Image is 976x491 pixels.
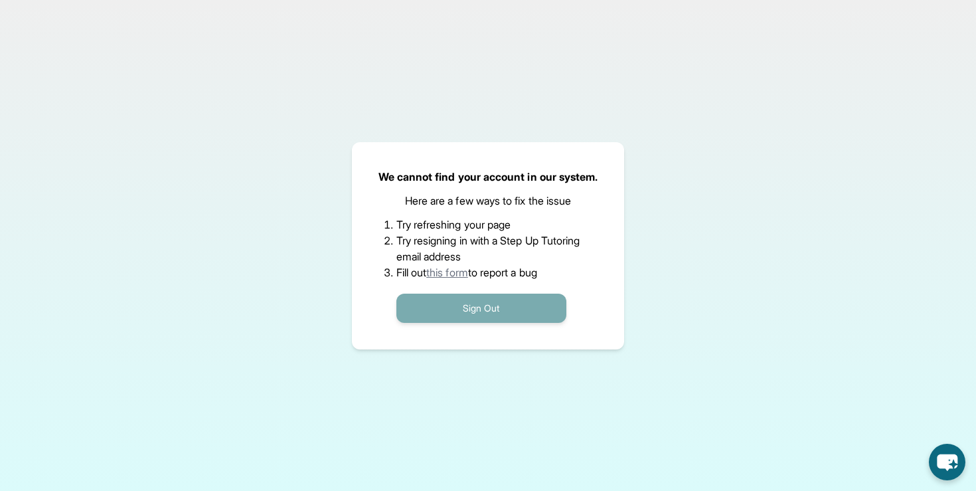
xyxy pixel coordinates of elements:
a: Sign Out [396,301,566,314]
li: Try refreshing your page [396,217,580,233]
li: Fill out to report a bug [396,264,580,280]
p: Here are a few ways to fix the issue [405,193,572,209]
button: chat-button [929,444,965,480]
a: this form [426,266,468,279]
button: Sign Out [396,294,566,323]
p: We cannot find your account in our system. [378,169,598,185]
li: Try resigning in with a Step Up Tutoring email address [396,233,580,264]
